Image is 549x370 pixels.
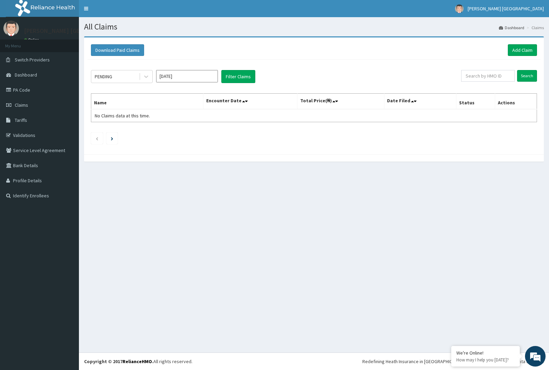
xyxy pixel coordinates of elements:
[111,135,113,141] a: Next page
[517,70,537,82] input: Search
[84,358,153,365] strong: Copyright © 2017 .
[15,117,27,123] span: Tariffs
[384,94,456,109] th: Date Filed
[24,28,127,34] p: [PERSON_NAME] [GEOGRAPHIC_DATA]
[461,70,515,82] input: Search by HMO ID
[122,358,152,365] a: RelianceHMO
[15,57,50,63] span: Switch Providers
[91,94,203,109] th: Name
[508,44,537,56] a: Add Claim
[456,357,515,363] p: How may I help you today?
[91,44,144,56] button: Download Paid Claims
[15,102,28,108] span: Claims
[221,70,255,83] button: Filter Claims
[95,73,112,80] div: PENDING
[95,113,150,119] span: No Claims data at this time.
[15,72,37,78] span: Dashboard
[79,352,549,370] footer: All rights reserved.
[455,4,464,13] img: User Image
[84,22,544,31] h1: All Claims
[203,94,297,109] th: Encounter Date
[362,358,544,365] div: Redefining Heath Insurance in [GEOGRAPHIC_DATA] using Telemedicine and Data Science!
[456,94,495,109] th: Status
[468,5,544,12] span: [PERSON_NAME] [GEOGRAPHIC_DATA]
[95,135,98,141] a: Previous page
[156,70,218,82] input: Select Month and Year
[456,350,515,356] div: We're Online!
[499,25,524,31] a: Dashboard
[24,37,40,42] a: Online
[525,25,544,31] li: Claims
[3,21,19,36] img: User Image
[297,94,384,109] th: Total Price(₦)
[495,94,537,109] th: Actions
